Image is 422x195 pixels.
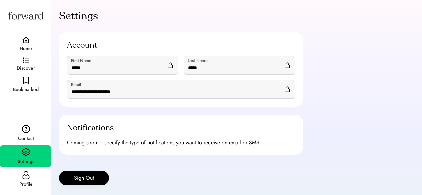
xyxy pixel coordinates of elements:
img: lock.svg [285,62,290,68]
div: Home [20,45,32,53]
img: bookmark-black.svg [23,77,29,84]
img: lock.svg [168,62,173,68]
img: contact.svg [22,125,30,133]
img: home.svg [22,37,30,43]
div: Discover [17,64,35,72]
div: Profile [19,180,33,188]
div: Settings [59,8,98,24]
img: Forward logo [7,5,45,26]
div: Coming soon – specify the type of notifications you want to receive on email or SMS. [67,139,261,147]
div: Settings [18,158,34,166]
div: Notifications [67,123,114,133]
button: Sign Out [59,171,109,185]
div: Bookmarked [13,86,39,94]
img: settings.svg [22,148,30,157]
div: Account [67,40,97,51]
img: discover.svg [23,57,29,63]
img: lock.svg [285,86,290,92]
div: Contact [18,135,34,143]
